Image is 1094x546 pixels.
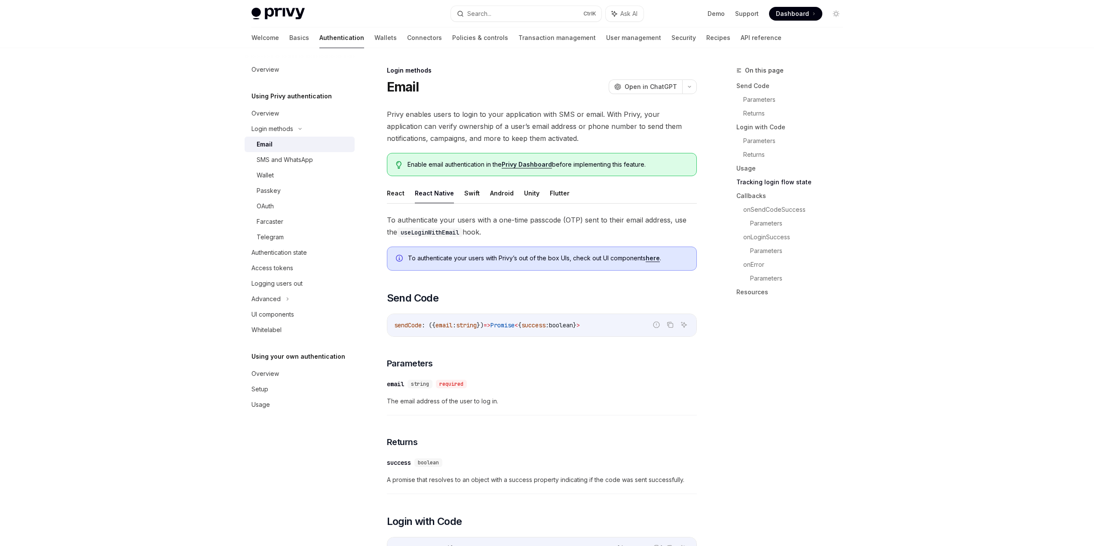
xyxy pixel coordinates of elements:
span: To authenticate your users with Privy’s out of the box UIs, check out UI components . [408,254,688,262]
span: string [411,381,429,387]
div: Setup [251,384,268,394]
div: Authentication state [251,247,307,258]
a: Logging users out [245,276,355,291]
a: Whitelabel [245,322,355,338]
span: Privy enables users to login to your application with SMS or email. With Privy, your application ... [387,108,697,144]
div: Overview [251,64,279,75]
a: Callbacks [736,189,850,203]
a: Send Code [736,79,850,93]
span: Open in ChatGPT [625,82,677,91]
a: Overview [245,366,355,381]
span: => [484,321,490,329]
div: Access tokens [251,263,293,273]
a: Policies & controls [452,27,508,48]
button: Copy the contents from the code block [665,319,676,330]
span: : ({ [422,321,435,329]
a: Setup [245,381,355,397]
button: Search...CtrlK [451,6,601,21]
button: Report incorrect code [651,319,662,330]
span: < [515,321,518,329]
button: Flutter [550,183,570,203]
div: Email [257,139,273,149]
div: Overview [251,108,279,119]
a: Email [245,137,355,152]
button: React [387,183,405,203]
a: API reference [741,27,781,48]
span: Ask AI [620,9,637,18]
a: User management [606,27,661,48]
span: boolean [549,321,573,329]
span: { [518,321,521,329]
a: Resources [736,285,850,299]
a: Authentication state [245,245,355,260]
div: Passkey [257,186,281,196]
h5: Using Privy authentication [251,91,332,101]
a: Parameters [743,93,850,107]
button: Unity [524,183,539,203]
span: To authenticate your users with a one-time passcode (OTP) sent to their email address, use the hook. [387,214,697,238]
a: Passkey [245,183,355,198]
a: Parameters [743,134,850,148]
a: Parameters [750,244,850,258]
a: Tracking login flow state [736,175,850,189]
div: Usage [251,400,270,410]
div: Search... [467,9,491,19]
a: Welcome [251,27,279,48]
a: Returns [743,148,850,162]
a: onLoginSuccess [743,230,850,244]
a: Farcaster [245,214,355,229]
a: Parameters [750,217,850,230]
svg: Tip [396,161,402,169]
a: Support [735,9,759,18]
h1: Email [387,79,419,95]
a: Overview [245,106,355,121]
a: Demo [708,9,725,18]
div: success [387,458,411,467]
span: Send Code [387,291,439,305]
div: Logging users out [251,278,303,289]
span: A promise that resolves to an object with a success property indicating if the code was sent succ... [387,475,697,485]
span: The email address of the user to log in. [387,396,697,406]
a: SMS and WhatsApp [245,152,355,168]
span: Login with Code [387,515,462,528]
span: email [435,321,453,329]
span: }) [477,321,484,329]
a: Basics [289,27,309,48]
div: email [387,380,404,388]
div: OAuth [257,201,274,211]
button: Swift [464,183,480,203]
div: UI components [251,309,294,320]
span: string [456,321,477,329]
a: Telegram [245,229,355,245]
a: Returns [743,107,850,120]
a: Usage [736,162,850,175]
div: Whitelabel [251,325,282,335]
a: Overview [245,62,355,77]
span: On this page [745,65,784,76]
button: Ask AI [606,6,644,21]
div: Overview [251,369,279,379]
a: Authentication [319,27,364,48]
div: Wallet [257,170,274,180]
div: Telegram [257,232,284,242]
div: required [436,380,467,388]
svg: Info [396,255,405,263]
div: SMS and WhatsApp [257,155,313,165]
span: Ctrl K [583,10,596,17]
a: Security [671,27,696,48]
div: Login methods [387,66,697,75]
button: Android [490,183,514,203]
a: Parameters [750,271,850,285]
span: boolean [418,459,439,466]
a: Transaction management [518,27,596,48]
button: Toggle dark mode [829,7,843,21]
button: React Native [415,183,454,203]
span: sendCode [394,321,422,329]
span: Promise [490,321,515,329]
a: OAuth [245,198,355,214]
a: UI components [245,307,355,322]
span: Returns [387,436,418,448]
button: Open in ChatGPT [609,79,682,94]
div: Farcaster [257,217,283,227]
span: > [576,321,580,329]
